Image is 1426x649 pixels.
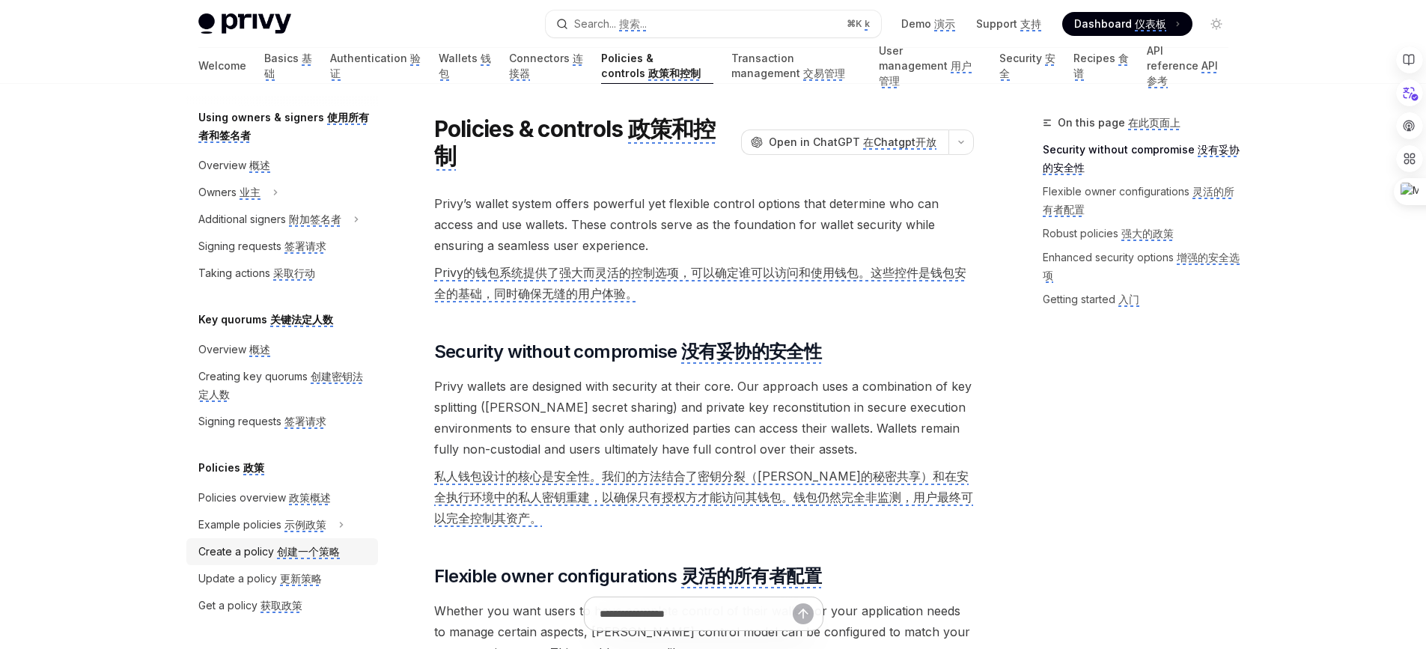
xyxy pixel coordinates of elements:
[1073,48,1129,84] a: Recipes 食谱
[186,336,378,363] a: Overview 概述
[681,565,821,588] monica-translate-translate: 灵活的所有者配置
[439,48,491,84] a: Wallets 钱包
[186,565,378,592] a: Update a policy 更新策略
[198,111,369,143] monica-translate-translate: 使用所有者和签名者
[330,52,421,81] monica-translate-translate: 验证
[186,260,378,287] a: Taking actions 采取行动
[1073,52,1115,64] monica-translate-origin-text: Recipes
[856,18,862,29] monica-translate-origin-text: K
[741,130,948,155] button: Open in ChatGPT 在Chatgpt开放
[280,572,322,586] monica-translate-translate: 更新策略
[879,44,948,72] monica-translate-origin-text: User management
[879,59,972,88] monica-translate-translate: 用户管理
[619,17,647,31] monica-translate-translate: 搜索...
[1043,143,1195,156] monica-translate-origin-text: Security without compromise
[186,363,378,408] a: Creating key quorums 创建密钥法定人数
[198,159,246,171] monica-translate-origin-text: Overview
[999,52,1055,81] monica-translate-translate: 安全
[999,52,1042,64] monica-translate-origin-text: Security
[731,48,862,84] a: Transaction management 交易管理
[277,545,340,559] monica-translate-translate: 创建一个策略
[264,52,312,81] monica-translate-translate: 基础
[198,111,324,124] monica-translate-origin-text: Using owners & signers
[681,341,821,364] monica-translate-translate: 没有妥协的安全性
[289,213,341,227] monica-translate-translate: 附加签名者
[434,196,939,253] monica-translate-origin-text: Privy’s wallet system offers powerful yet flexible control options that determine who can access ...
[1204,12,1228,36] button: Toggle dark mode
[434,341,677,362] monica-translate-origin-text: Security without compromise
[509,52,583,81] monica-translate-translate: 连接器
[249,159,270,173] monica-translate-translate: 概述
[934,17,955,31] monica-translate-translate: 演示
[186,152,378,179] a: Overview 概述
[186,592,378,619] a: Get a policy 获取政策
[198,240,281,252] monica-translate-origin-text: Signing requests
[574,17,616,30] monica-translate-origin-text: Search...
[243,461,264,475] monica-translate-translate: 政策
[509,52,570,64] monica-translate-origin-text: Connectors
[198,343,246,356] monica-translate-origin-text: Overview
[1043,287,1240,311] a: Getting started 入门
[434,265,966,302] monica-translate-translate: Privy的钱包系统提供了强大而灵活的控制选项，可以确定谁可以访问和使用钱包。这些控件是钱包安全的基础，同时确保无缝的用户体验。
[198,13,291,34] img: light logo
[1128,116,1180,130] monica-translate-translate: 在此页面上
[1043,293,1115,305] monica-translate-origin-text: Getting started
[284,415,326,429] monica-translate-translate: 签署请求
[198,370,308,383] monica-translate-origin-text: Creating key quorums
[198,213,286,225] monica-translate-origin-text: Additional signers
[999,48,1055,84] a: Security 安全
[439,52,478,64] monica-translate-origin-text: Wallets
[1058,116,1125,129] monica-translate-origin-text: On this page
[186,408,378,435] a: Signing requests 签署请求
[601,52,653,79] monica-translate-origin-text: Policies & controls
[198,572,277,585] monica-translate-origin-text: Update a policy
[803,67,845,81] monica-translate-translate: 交易管理
[434,115,716,171] monica-translate-translate: 政策和控制
[1147,44,1198,72] monica-translate-origin-text: API reference
[901,17,931,30] monica-translate-origin-text: Demo
[240,186,260,200] monica-translate-translate: 业主
[731,52,800,79] monica-translate-origin-text: Transaction management
[601,48,713,84] a: Policies & controls 政策和控制
[1043,251,1174,263] monica-translate-origin-text: Enhanced security options
[198,48,246,84] a: Welcome
[186,484,378,511] a: Policies overview 政策概述
[1043,138,1240,180] a: Security without compromise 没有妥协的安全性
[1043,222,1240,246] a: Robust policies 强大的政策
[1062,12,1192,36] a: Dashboard 仪表板
[1147,59,1218,88] monica-translate-translate: API参考
[434,115,624,142] monica-translate-origin-text: Policies & controls
[289,491,331,505] monica-translate-translate: 政策概述
[198,313,267,326] monica-translate-origin-text: Key quorums
[1043,227,1118,240] monica-translate-origin-text: Robust policies
[1121,227,1174,241] monica-translate-translate: 强大的政策
[847,18,856,29] monica-translate-origin-text: ⌘
[198,491,286,504] monica-translate-origin-text: Policies overview
[198,415,281,427] monica-translate-origin-text: Signing requests
[793,603,814,624] button: Send message
[879,48,981,84] a: User management 用户管理
[434,565,677,587] monica-translate-origin-text: Flexible owner configurations
[434,379,972,457] monica-translate-origin-text: Privy wallets are designed with security at their core. Our approach uses a combination of key sp...
[509,48,583,84] a: Connectors 连接器
[198,461,240,474] monica-translate-origin-text: Policies
[198,518,281,531] monica-translate-origin-text: Example policies
[264,48,312,84] a: Basics 基础
[198,545,274,558] monica-translate-origin-text: Create a policy
[769,135,860,148] monica-translate-origin-text: Open in ChatGPT
[863,135,936,150] monica-translate-translate: 在Chatgpt开放
[434,469,973,527] monica-translate-translate: 私人钱包设计的核心是安全性。我们的方法结合了密钥分裂（[PERSON_NAME]的秘密共享）和在安全执行环境中的私人密钥重建，以确保只有授权方才能访问其钱包。钱包仍然完全非监测，用户最终可以完全...
[1043,185,1189,198] monica-translate-origin-text: Flexible owner configurations
[1043,180,1240,222] a: Flexible owner configurations 灵活的所有者配置
[1074,17,1132,30] monica-translate-origin-text: Dashboard
[273,266,315,281] monica-translate-translate: 采取行动
[330,48,421,84] a: Authentication 验证
[865,18,870,31] monica-translate-translate: k
[1020,17,1041,31] monica-translate-translate: 支持
[186,538,378,565] a: Create a policy 创建一个策略
[976,17,1017,30] monica-translate-origin-text: Support
[284,240,326,254] monica-translate-translate: 签署请求
[648,67,701,81] monica-translate-translate: 政策和控制
[1073,52,1129,81] monica-translate-translate: 食谱
[901,16,958,31] a: Demo 演示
